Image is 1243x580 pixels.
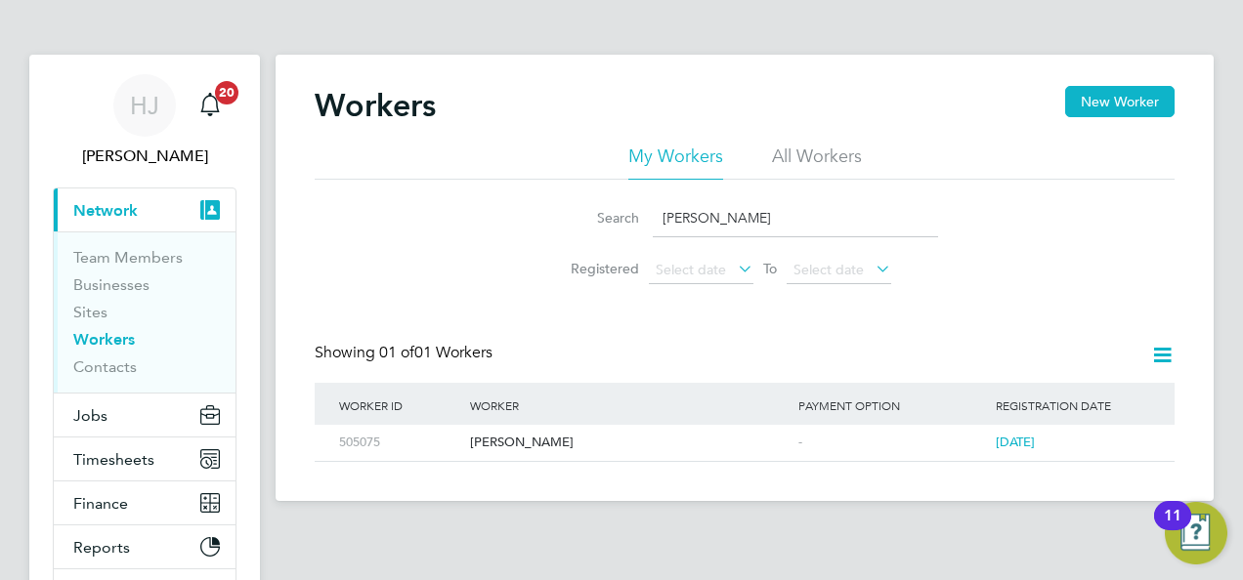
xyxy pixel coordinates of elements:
a: Contacts [73,357,137,376]
span: Timesheets [73,450,154,469]
span: Network [73,201,138,220]
span: Reports [73,538,130,557]
div: 11 [1164,516,1181,541]
span: [DATE] [996,434,1035,450]
a: Team Members [73,248,183,267]
span: HJ [130,93,159,118]
div: 505075 [334,425,465,461]
span: Select date [656,261,726,278]
li: My Workers [628,145,723,180]
div: Worker [465,383,793,428]
label: Registered [551,260,639,277]
li: All Workers [772,145,862,180]
button: Network [54,188,236,231]
div: Payment Option [793,383,991,428]
span: To [757,256,783,281]
button: Reports [54,525,236,568]
button: New Worker [1065,86,1175,117]
div: Showing [315,343,496,363]
input: Name, email or phone number [653,199,938,237]
span: 01 Workers [379,343,493,362]
div: Worker ID [334,383,465,428]
span: 20 [215,81,238,104]
a: Workers [73,330,135,349]
span: Select date [793,261,864,278]
h2: Workers [315,86,436,125]
a: 20 [191,74,230,137]
span: Holly Jones [53,145,236,168]
button: Timesheets [54,437,236,480]
span: Finance [73,494,128,513]
a: HJ[PERSON_NAME] [53,74,236,168]
button: Jobs [54,394,236,436]
span: Jobs [73,406,107,425]
div: Registration Date [991,383,1155,428]
div: Network [54,231,236,393]
a: Businesses [73,275,150,294]
button: Finance [54,481,236,524]
div: [PERSON_NAME] [465,425,793,461]
button: Open Resource Center, 11 new notifications [1165,502,1227,564]
a: 505075[PERSON_NAME]-[DATE] [334,424,1155,440]
a: Sites [73,303,107,321]
div: - [793,425,991,461]
span: 01 of [379,343,414,362]
label: Search [551,209,639,227]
